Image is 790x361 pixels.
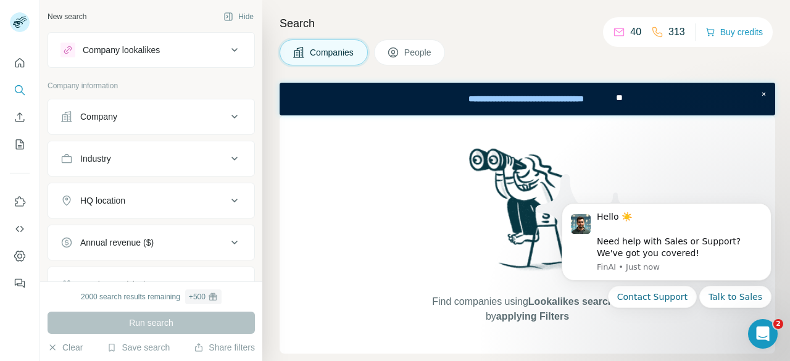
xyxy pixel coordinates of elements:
button: Employees (size) [48,270,254,299]
button: Use Surfe API [10,218,30,240]
button: Quick start [10,52,30,74]
div: Industry [80,152,111,165]
span: People [404,46,433,59]
button: Dashboard [10,245,30,267]
button: Company [48,102,254,131]
button: HQ location [48,186,254,215]
p: 40 [630,25,641,39]
button: Industry [48,144,254,173]
button: Use Surfe on LinkedIn [10,191,30,213]
button: Buy credits [705,23,763,41]
iframe: Banner [280,83,775,115]
img: Surfe Illustration - Woman searching with binoculars [464,145,592,283]
span: 2 [773,319,783,329]
button: Feedback [10,272,30,294]
p: Company information [48,80,255,91]
button: Save search [107,341,170,354]
button: My lists [10,133,30,156]
span: applying Filters [496,311,569,322]
div: HQ location [80,194,125,207]
h4: Search [280,15,775,32]
div: + 500 [189,291,206,302]
div: Employees (size) [80,278,146,291]
button: Clear [48,341,83,354]
span: Lookalikes search [528,296,614,307]
div: 2000 search results remaining [81,289,222,304]
button: Share filters [194,341,255,354]
div: Company [80,110,117,123]
div: Annual revenue ($) [80,236,154,249]
div: New search [48,11,86,22]
button: Search [10,79,30,101]
span: Companies [310,46,355,59]
img: Surfe Illustration - Stars [528,165,639,276]
button: Annual revenue ($) [48,228,254,257]
p: 313 [668,25,685,39]
button: Enrich CSV [10,106,30,128]
button: Company lookalikes [48,35,254,65]
iframe: Intercom notifications message [543,189,790,355]
span: Find companies using or by [428,294,626,324]
button: Hide [215,7,262,26]
div: Company lookalikes [83,44,160,56]
iframe: Intercom live chat [748,319,778,349]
